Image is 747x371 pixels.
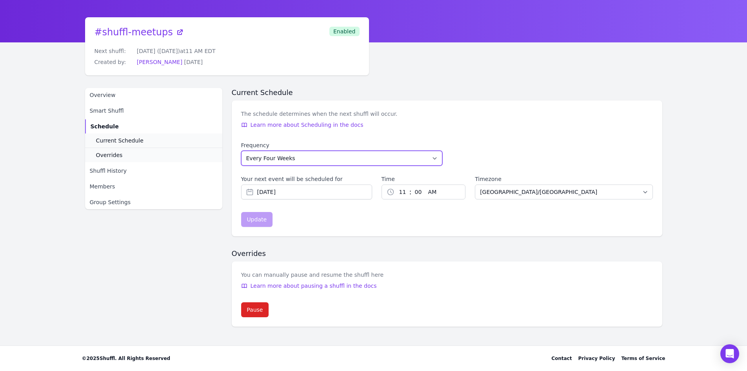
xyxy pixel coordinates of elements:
a: Current Schedule [85,133,222,148]
span: Group Settings [90,198,131,206]
a: Terms of Service [621,355,665,362]
a: Overrides [85,148,222,162]
nav: Sidebar [85,88,222,209]
a: Learn more about Scheduling in the docs [241,121,398,129]
a: Schedule [85,119,222,133]
span: # shuffl-meetups [95,27,173,38]
span: Current Schedule [96,137,144,144]
div: Contact [551,355,572,362]
span: Schedule [91,122,119,130]
div: You can manually pause and resume the shuffl here [241,271,384,279]
span: Overrides [96,151,123,159]
label: Time [382,175,466,183]
label: Frequency [241,141,442,149]
a: Learn more about pausing a shuffl in the docs [241,282,384,290]
label: Your next event will be scheduled for [241,175,343,183]
a: Group Settings [85,195,222,209]
button: Pause [241,302,269,317]
a: Members [85,179,222,194]
label: Timezone [475,175,652,183]
div: The schedule determines when the next shuffl will occur. [241,110,398,118]
a: Shuffl History [85,164,222,178]
h2: Overrides [232,249,662,258]
dt: Created by: [95,58,131,66]
span: Enabled [329,27,360,36]
span: Learn more about pausing a shuffl in the docs [251,282,377,290]
span: Smart Shuffl [90,107,124,115]
span: Learn more about Scheduling in the docs [251,121,364,129]
button: Update [241,212,273,227]
a: [PERSON_NAME] [137,59,182,65]
div: Open Intercom Messenger [720,344,739,363]
span: : [409,186,412,197]
a: #shuffl-meetups [95,27,184,38]
dt: Next shuffl: [95,47,131,55]
div: Pause [247,306,263,314]
span: Shuffl History [90,167,127,175]
span: Overview [90,91,116,99]
span: [DATE] [184,59,203,65]
span: Members [90,183,115,190]
span: © 2025 Shuffl. All Rights Reserved [82,355,171,362]
h2: Current Schedule [232,88,662,97]
a: Smart Shuffl [85,104,222,118]
a: Overview [85,88,222,102]
a: Privacy Policy [578,355,615,362]
span: [DATE] ([DATE]) at 11 AM EDT [137,48,216,54]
